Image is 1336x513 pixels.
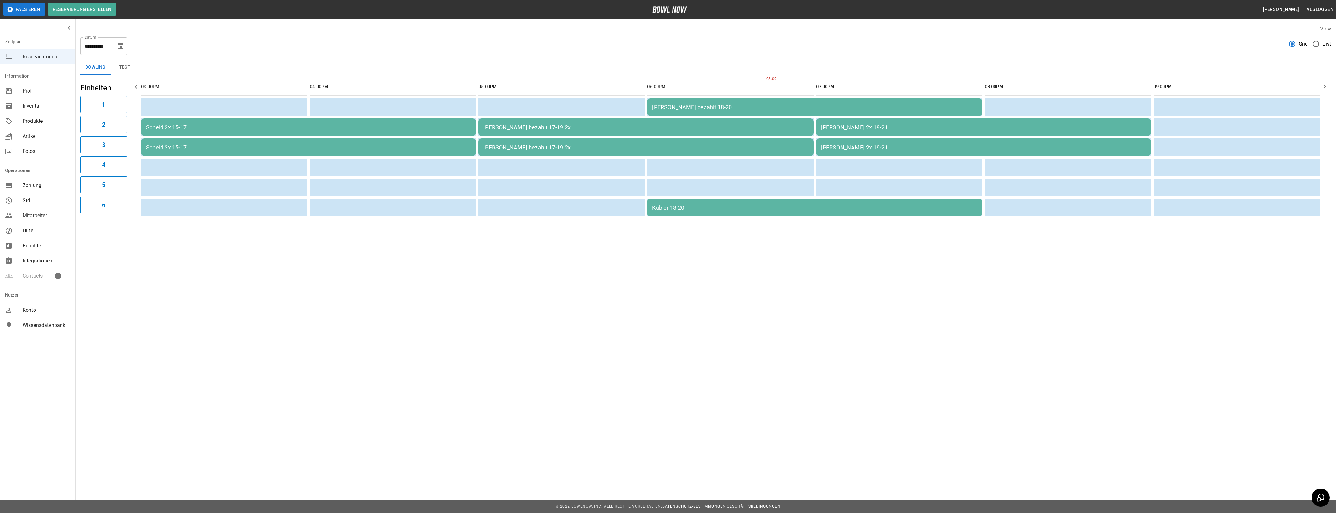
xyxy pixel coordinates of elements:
[1260,4,1302,15] button: [PERSON_NAME]
[556,504,662,509] span: © 2022 BowlNow, Inc. Alle Rechte vorbehalten.
[985,78,1151,96] th: 08:00PM
[23,87,70,95] span: Profil
[1304,4,1336,15] button: Ausloggen
[23,132,70,140] span: Artikel
[139,75,1322,219] table: sticky table
[80,176,127,193] button: 5
[80,197,127,213] button: 6
[478,78,645,96] th: 05:00PM
[647,78,813,96] th: 06:00PM
[3,3,45,16] button: Pausieren
[23,102,70,110] span: Inventar
[765,76,766,82] span: 08:09
[23,117,70,125] span: Produkte
[23,242,70,250] span: Berichte
[727,504,780,509] a: Geschäftsbedingungen
[1323,40,1331,48] span: List
[662,504,726,509] a: Datenschutz-Bestimmungen
[23,197,70,204] span: Std
[102,160,105,170] h6: 4
[652,204,977,211] div: Kübler 18-20
[102,180,105,190] h6: 5
[80,116,127,133] button: 2
[652,104,977,111] div: [PERSON_NAME] bezahlt 18-20
[80,156,127,173] button: 4
[23,321,70,329] span: Wissensdatenbank
[816,78,982,96] th: 07:00PM
[1299,40,1308,48] span: Grid
[1154,78,1320,96] th: 09:00PM
[483,144,808,151] div: [PERSON_NAME] bezahlt 17-19 2x
[146,124,471,131] div: Scheid 2x 15-17
[114,40,127,52] button: Choose date, selected date is 17. Sep. 2025
[821,144,1146,151] div: [PERSON_NAME] 2x 19-21
[111,60,139,75] button: test
[310,78,476,96] th: 04:00PM
[821,124,1146,131] div: [PERSON_NAME] 2x 19-21
[23,182,70,189] span: Zahlung
[23,53,70,61] span: Reservierungen
[48,3,117,16] button: Reservierung erstellen
[80,83,127,93] h5: Einheiten
[23,148,70,155] span: Fotos
[23,257,70,265] span: Integrationen
[80,60,1331,75] div: inventory tabs
[23,227,70,235] span: Hilfe
[102,200,105,210] h6: 6
[102,100,105,110] h6: 1
[23,306,70,314] span: Konto
[102,140,105,150] h6: 3
[483,124,808,131] div: [PERSON_NAME] bezahlt 17-19 2x
[80,136,127,153] button: 3
[80,96,127,113] button: 1
[146,144,471,151] div: Scheid 2x 15-17
[652,6,687,13] img: logo
[23,212,70,219] span: Mitarbeiter
[141,78,307,96] th: 03:00PM
[80,60,111,75] button: Bowling
[1320,26,1331,32] label: View
[102,120,105,130] h6: 2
